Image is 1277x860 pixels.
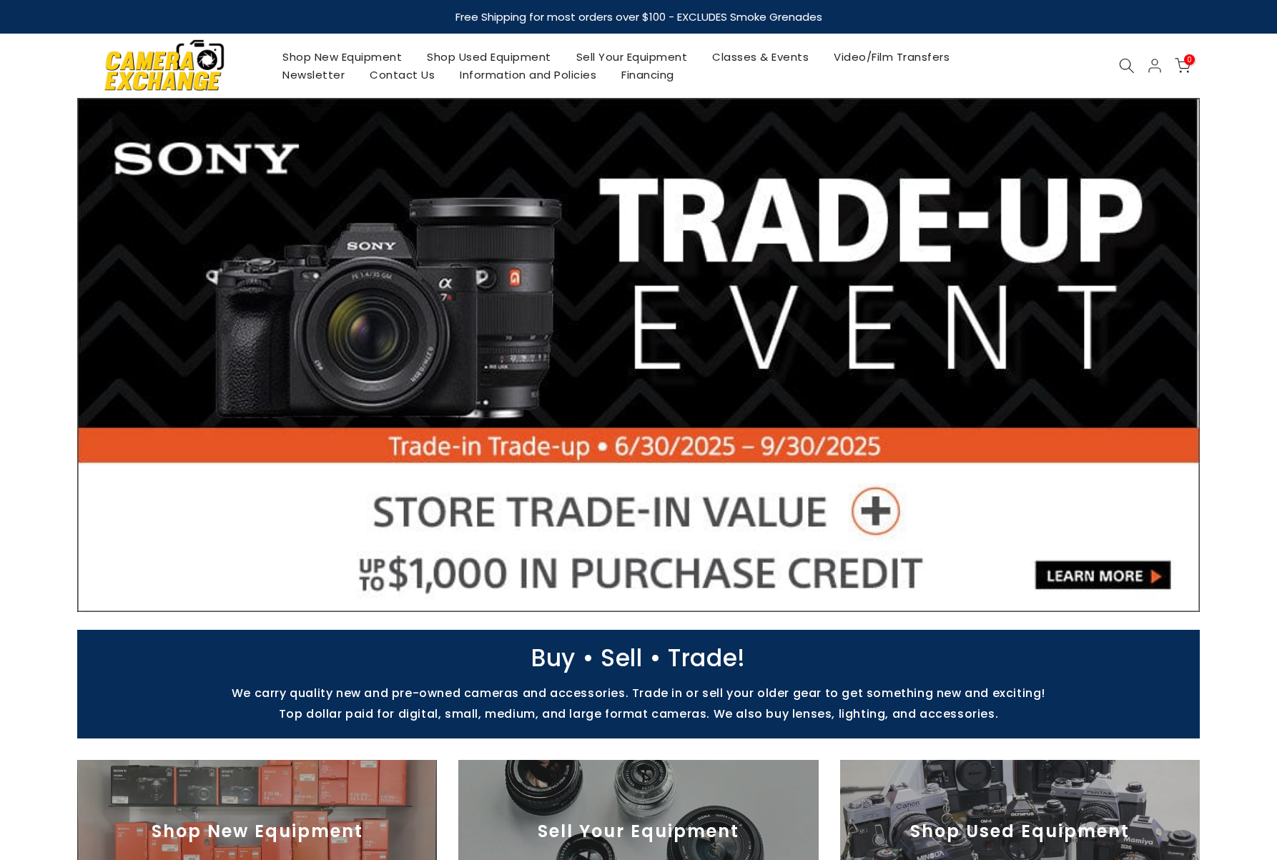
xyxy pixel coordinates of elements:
a: Shop New Equipment [270,48,415,66]
p: We carry quality new and pre-owned cameras and accessories. Trade in or sell your older gear to g... [70,686,1207,700]
p: Buy • Sell • Trade! [70,651,1207,665]
li: Page dot 3 [627,588,635,596]
a: Contact Us [358,66,448,84]
span: 0 [1184,54,1195,65]
a: Newsletter [270,66,358,84]
a: Video/Film Transfers [822,48,962,66]
li: Page dot 1 [597,588,605,596]
a: Shop Used Equipment [415,48,564,66]
a: 0 [1175,58,1190,74]
li: Page dot 5 [657,588,665,596]
a: Classes & Events [700,48,822,66]
a: Sell Your Equipment [563,48,700,66]
li: Page dot 2 [612,588,620,596]
a: Information and Policies [448,66,609,84]
strong: Free Shipping for most orders over $100 - EXCLUDES Smoke Grenades [455,9,822,24]
li: Page dot 4 [642,588,650,596]
a: Financing [609,66,687,84]
li: Page dot 6 [672,588,680,596]
p: Top dollar paid for digital, small, medium, and large format cameras. We also buy lenses, lightin... [70,707,1207,721]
